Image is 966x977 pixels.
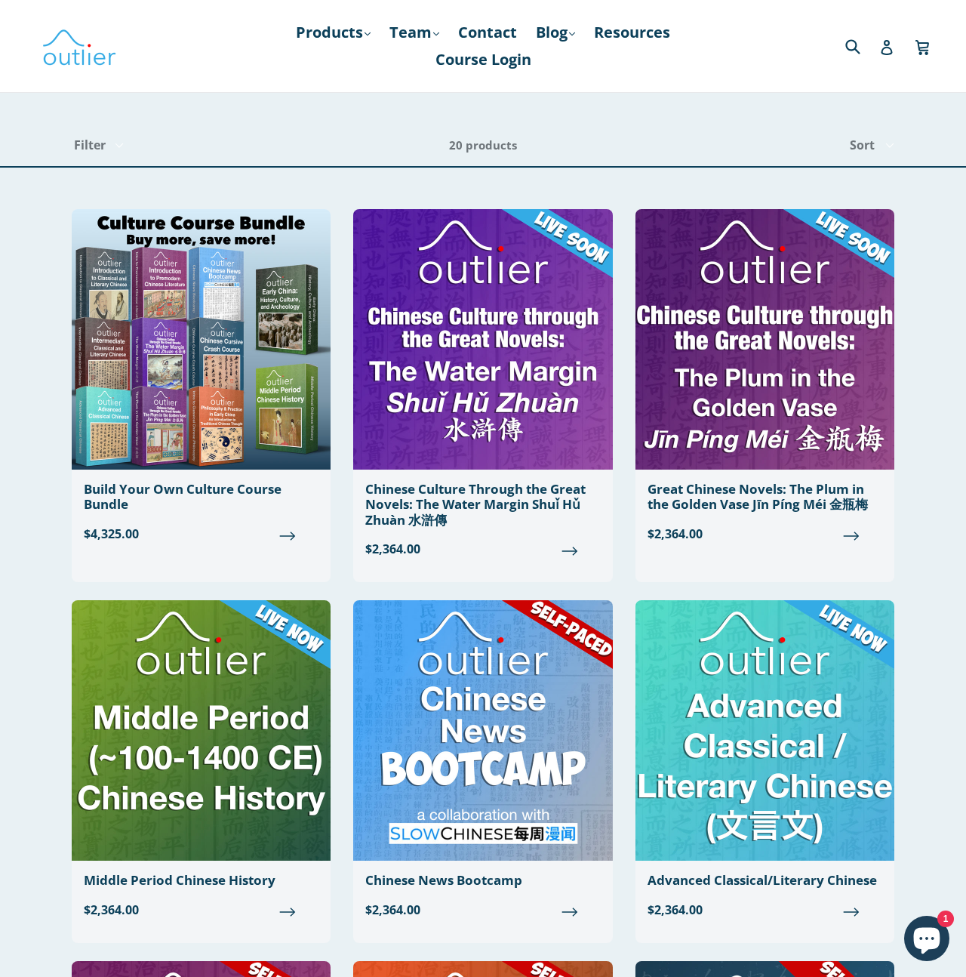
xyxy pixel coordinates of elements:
a: Course Login [428,46,539,73]
img: Build Your Own Culture Course Bundle [72,209,331,470]
img: Outlier Linguistics [42,24,117,68]
a: Middle Period Chinese History $2,364.00 [72,600,331,930]
span: $2,364.00 [648,901,882,919]
span: 20 products [449,137,517,153]
div: Chinese News Bootcamp [365,873,600,888]
img: Middle Period Chinese History [72,600,331,861]
img: Advanced Classical/Literary Chinese [635,600,894,861]
a: Chinese News Bootcamp $2,364.00 [353,600,612,930]
a: Resources [586,19,678,46]
a: Products [288,19,378,46]
div: Advanced Classical/Literary Chinese [648,873,882,888]
a: Build Your Own Culture Course Bundle $4,325.00 [72,209,331,555]
div: Build Your Own Culture Course Bundle [84,482,318,513]
span: $2,364.00 [365,540,600,558]
a: Blog [528,19,583,46]
span: $2,364.00 [365,901,600,919]
img: Great Chinese Novels: The Plum in the Golden Vase Jīn Píng Méi 金瓶梅 [635,209,894,470]
span: $2,364.00 [648,525,882,543]
a: Contact [451,19,525,46]
div: Chinese Culture Through the Great Novels: The Water Margin Shuǐ Hǔ Zhuàn 水滸傳 [365,482,600,528]
div: Middle Period Chinese History [84,873,318,888]
div: Great Chinese Novels: The Plum in the Golden Vase Jīn Píng Méi 金瓶梅 [648,482,882,513]
a: Chinese Culture Through the Great Novels: The Water Margin Shuǐ Hǔ Zhuàn 水滸傳 $2,364.00 [353,209,612,570]
img: Chinese News Bootcamp [353,600,612,861]
input: Search [841,30,883,61]
a: Great Chinese Novels: The Plum in the Golden Vase Jīn Píng Méi 金瓶梅 $2,364.00 [635,209,894,555]
span: $4,325.00 [84,525,318,543]
a: Team [382,19,447,46]
span: $2,364.00 [84,901,318,919]
a: Advanced Classical/Literary Chinese $2,364.00 [635,600,894,930]
img: Chinese Culture Through the Great Novels: The Water Margin Shuǐ Hǔ Zhuàn 水滸傳 [353,209,612,470]
inbox-online-store-chat: Shopify online store chat [900,916,954,965]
